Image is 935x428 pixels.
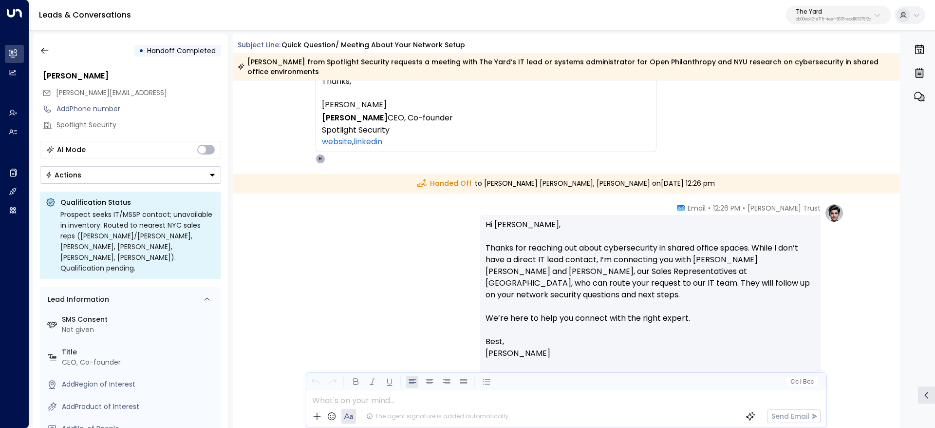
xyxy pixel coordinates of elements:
[39,9,131,20] a: Leads & Conversations
[56,104,221,114] div: AddPhone number
[786,377,817,387] button: Cc|Bcc
[139,42,144,59] div: •
[322,136,352,148] a: website
[238,40,280,50] span: Subject Line:
[688,203,706,213] span: Email
[56,120,221,130] div: Spotlight Security
[322,136,382,148] span: ,
[708,203,711,213] span: •
[322,124,390,136] span: Spotlight Security
[147,46,216,56] span: Handoff Completed
[40,166,221,184] button: Actions
[309,376,321,388] button: Undo
[800,378,802,385] span: |
[238,57,895,77] div: [PERSON_NAME] from Spotlight Security requests a meeting with The Yard’s IT lead or systems admin...
[322,76,650,87] div: Thanks,
[62,402,217,412] div: AddProduct of Interest
[486,219,815,336] p: Hi [PERSON_NAME], Thanks for reaching out about cybersecurity in shared office spaces. While I do...
[56,88,167,97] span: [PERSON_NAME][EMAIL_ADDRESS]
[322,112,388,124] span: [PERSON_NAME]
[43,70,221,82] div: [PERSON_NAME]
[786,6,891,24] button: The Yarddb00ed42-e715-4eef-8678-ebd165175f2b
[57,145,86,155] div: AI Mode
[62,325,217,335] div: Not given
[486,348,550,359] span: [PERSON_NAME]
[40,166,221,184] div: Button group with a nested menu
[322,99,650,111] div: [PERSON_NAME]
[233,174,900,194] div: to [PERSON_NAME] [PERSON_NAME], [PERSON_NAME] on [DATE] 12:26 pm
[796,18,871,21] p: db00ed42-e715-4eef-8678-ebd165175f2b
[796,9,871,15] p: The Yard
[62,357,217,368] div: CEO, Co-founder
[316,154,325,164] div: H
[366,412,508,421] div: The agent signature is added automatically
[713,203,740,213] span: 12:26 PM
[824,203,844,223] img: profile-logo.png
[354,136,382,148] a: linkedin
[417,178,472,189] span: Handed Off
[62,379,217,389] div: AddRegion of Interest
[60,209,215,273] div: Prospect seeks IT/MSSP contact; unavailable in inventory. Routed to nearest NYC sales reps ([PERS...
[45,171,81,179] div: Actions
[326,376,338,388] button: Redo
[62,314,217,325] label: SMS Consent
[44,294,109,305] div: Lead Information
[281,40,465,50] div: Quick question/ meeting about your network setup
[748,203,821,213] span: [PERSON_NAME] Trust
[62,347,217,357] label: Title
[60,197,215,207] p: Qualification Status
[388,112,453,124] span: CEO, Co-founder
[486,336,504,348] span: Best,
[743,203,745,213] span: •
[790,378,813,385] span: Cc Bcc
[56,88,167,98] span: katie@spotlightsecurity.ai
